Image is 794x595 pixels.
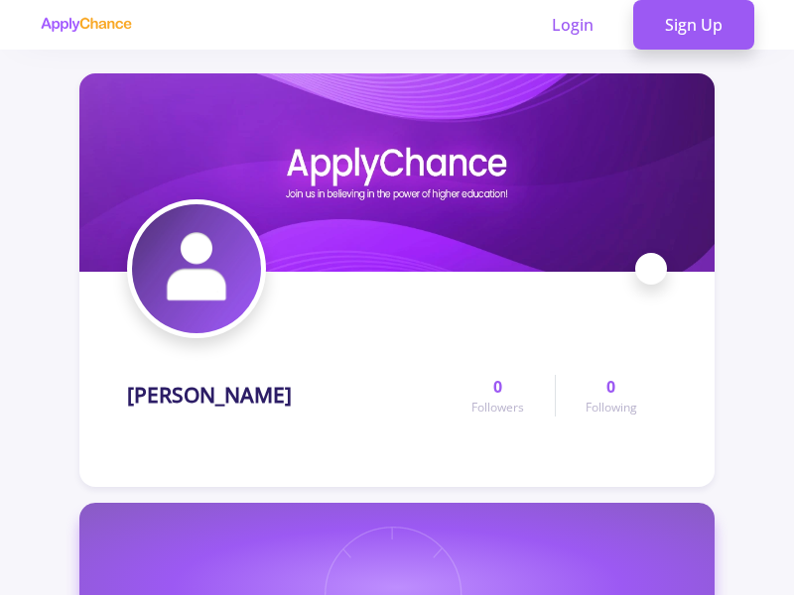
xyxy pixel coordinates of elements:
h1: [PERSON_NAME] [127,383,292,408]
span: Following [586,399,637,416]
img: applychance logo text only [40,17,132,33]
span: Followers [471,399,524,416]
span: 0 [606,375,615,399]
a: 0Following [555,375,667,416]
a: 0Followers [442,375,554,416]
img: Niloofar Nasravatar [132,204,261,333]
span: 0 [493,375,502,399]
img: Niloofar Nasrcover image [79,73,715,272]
